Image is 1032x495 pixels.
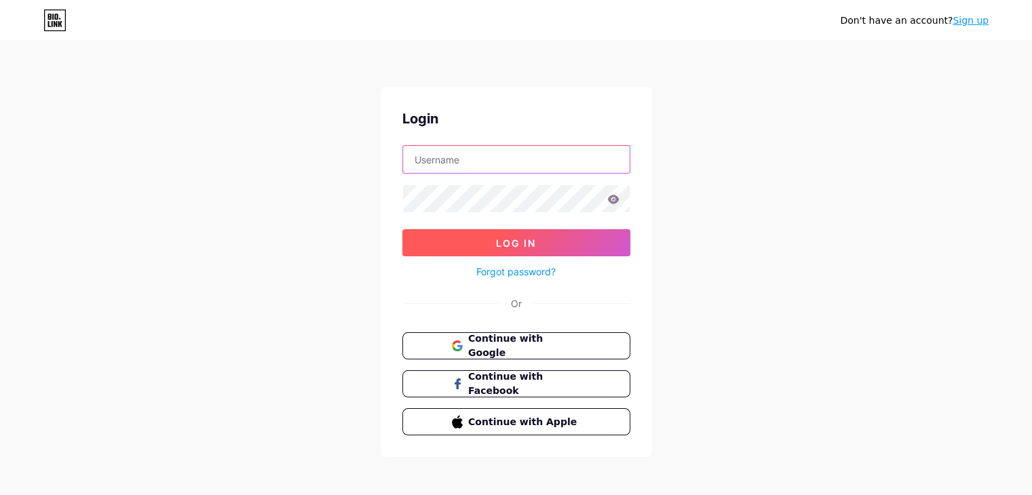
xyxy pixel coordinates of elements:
[476,264,556,279] a: Forgot password?
[468,370,580,398] span: Continue with Facebook
[402,108,630,129] div: Login
[511,296,522,311] div: Or
[402,332,630,359] button: Continue with Google
[496,237,536,249] span: Log In
[840,14,989,28] div: Don't have an account?
[402,408,630,435] button: Continue with Apple
[468,415,580,429] span: Continue with Apple
[468,332,580,360] span: Continue with Google
[402,229,630,256] button: Log In
[402,370,630,397] button: Continue with Facebook
[403,146,630,173] input: Username
[953,15,989,26] a: Sign up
